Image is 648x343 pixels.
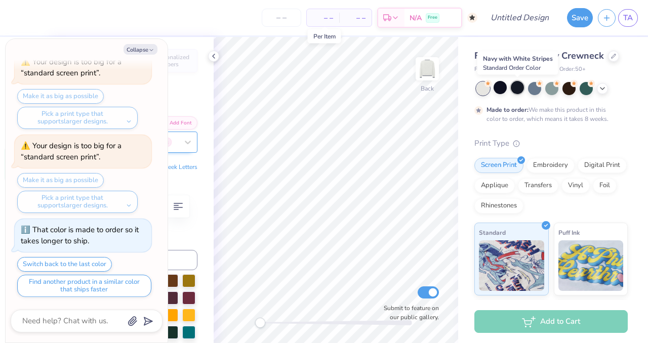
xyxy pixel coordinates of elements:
div: We make this product in this color to order, which means it takes 8 weeks. [487,105,611,123]
button: Switch back to the last color [17,257,112,272]
div: Foil [593,178,617,193]
div: Per Item [308,29,341,44]
img: Standard [479,240,544,291]
span: Free [428,14,437,21]
span: TA [623,12,633,24]
div: Embroidery [526,158,575,173]
span: Standard [479,227,506,238]
div: Vinyl [561,178,590,193]
div: Navy with White Stripes [477,52,558,75]
input: – – [262,9,301,27]
img: Back [417,59,437,79]
div: Digital Print [578,158,627,173]
button: Add Font [156,116,197,130]
div: Applique [474,178,515,193]
span: – – [345,13,366,23]
span: – – [313,13,333,23]
div: Your design is too big for a “standard screen print”. [21,141,121,162]
button: Collapse [124,44,157,55]
a: TA [618,9,638,27]
img: Puff Ink [558,240,624,291]
div: Accessibility label [255,318,265,328]
div: Transfers [518,178,558,193]
strong: Made to order: [487,106,529,114]
div: That color is made to order so it takes longer to ship. [21,225,139,246]
span: Personalized Numbers [154,54,191,68]
span: Puff Ink [558,227,580,238]
span: Standard Order Color [483,64,541,72]
label: Submit to feature on our public gallery. [378,304,439,322]
span: N/A [410,13,422,23]
button: Save [567,8,593,27]
div: Print Type [474,138,628,149]
input: Untitled Design [482,8,557,28]
div: Screen Print [474,158,523,173]
button: Find another product in a similar color that ships faster [17,275,151,297]
div: Back [421,84,434,93]
div: Rhinestones [474,198,523,213]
